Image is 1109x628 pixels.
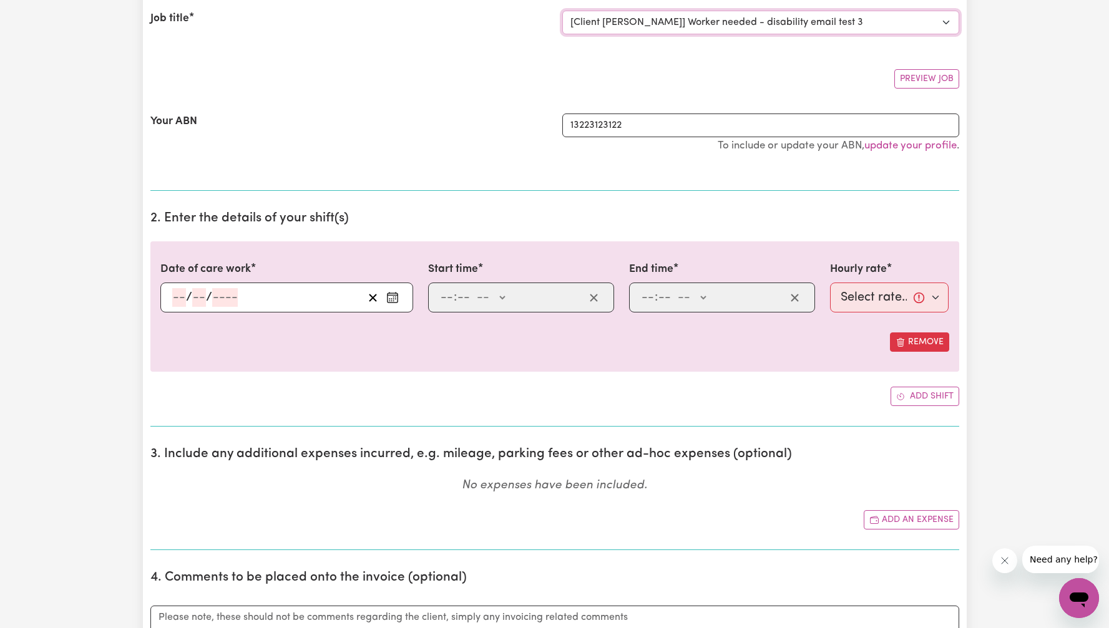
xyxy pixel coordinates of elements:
[150,11,189,27] label: Job title
[150,114,197,130] label: Your ABN
[172,288,186,307] input: --
[641,288,655,307] input: --
[830,261,887,278] label: Hourly rate
[891,387,959,406] button: Add another shift
[1022,546,1099,573] iframe: Message from company
[864,510,959,529] button: Add another expense
[655,291,658,304] span: :
[440,288,454,307] input: --
[1059,578,1099,618] iframe: Button to launch messaging window
[454,291,457,304] span: :
[206,291,212,304] span: /
[992,548,1017,573] iframe: Close message
[192,288,206,307] input: --
[864,140,957,151] a: update your profile
[150,447,959,462] h2: 3. Include any additional expenses incurred, e.g. mileage, parking fees or other ad-hoc expenses ...
[428,261,478,278] label: Start time
[383,288,403,307] button: Enter the date of care work
[462,480,647,491] em: No expenses have been included.
[457,288,471,307] input: --
[363,288,383,307] button: Clear date
[150,570,959,586] h2: 4. Comments to be placed onto the invoice (optional)
[894,69,959,89] button: Preview Job
[718,140,959,151] small: To include or update your ABN, .
[658,288,672,307] input: --
[629,261,673,278] label: End time
[186,291,192,304] span: /
[212,288,238,307] input: ----
[150,211,959,226] h2: 2. Enter the details of your shift(s)
[890,332,949,352] button: Remove this shift
[160,261,251,278] label: Date of care work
